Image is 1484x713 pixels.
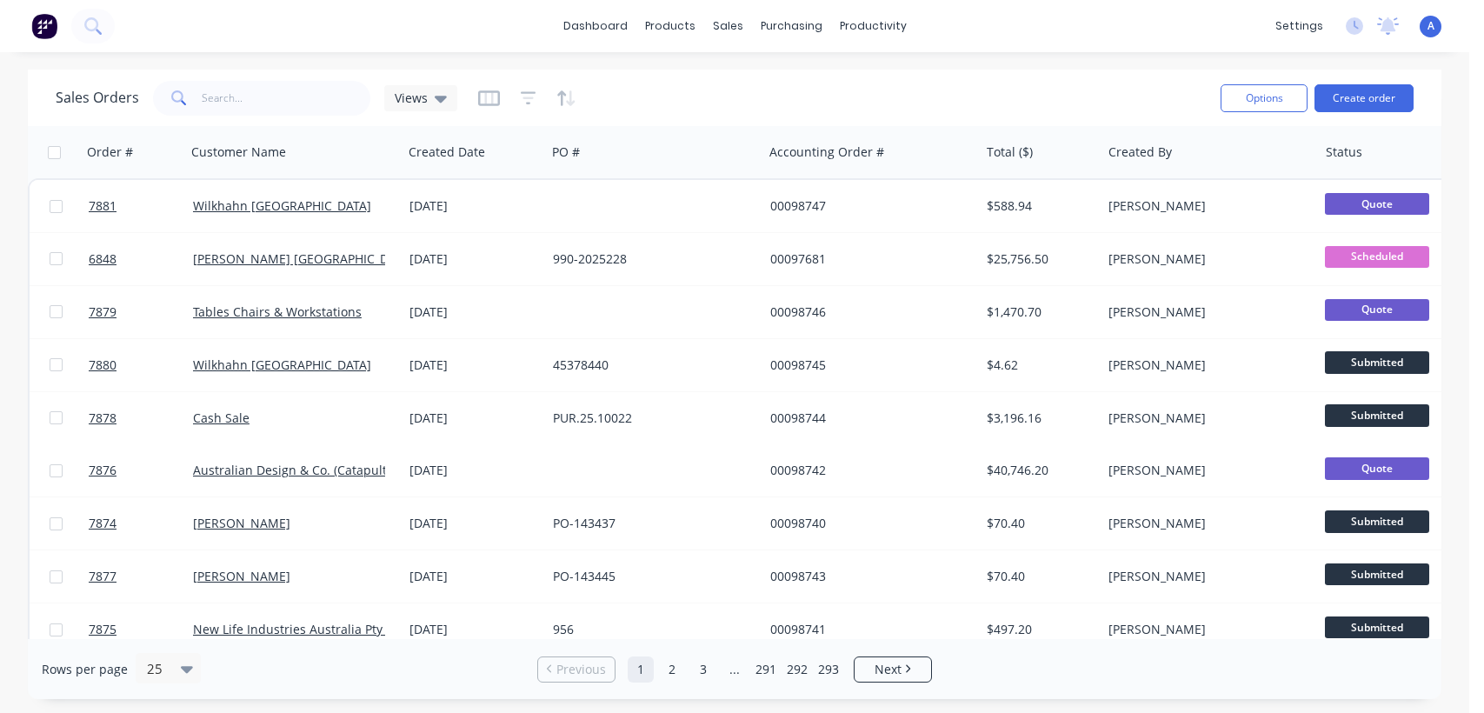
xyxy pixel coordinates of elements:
[1325,193,1429,215] span: Quote
[722,656,748,683] a: Jump forward
[770,356,963,374] div: 00098745
[1325,351,1429,373] span: Submitted
[395,89,428,107] span: Views
[690,656,716,683] a: Page 3
[89,286,193,338] a: 7879
[42,661,128,678] span: Rows per page
[409,568,539,585] div: [DATE]
[987,515,1088,532] div: $70.40
[89,233,193,285] a: 6848
[1427,18,1434,34] span: A
[409,410,539,427] div: [DATE]
[193,621,404,637] a: New Life Industries Australia Pty Ltd
[770,515,963,532] div: 00098740
[556,661,606,678] span: Previous
[987,197,1088,215] div: $588.94
[770,250,963,268] div: 00097681
[1325,563,1429,585] span: Submitted
[89,197,116,215] span: 7881
[987,303,1088,321] div: $1,470.70
[553,356,746,374] div: 45378440
[89,462,116,479] span: 7876
[770,410,963,427] div: 00098744
[89,339,193,391] a: 7880
[770,303,963,321] div: 00098746
[987,462,1088,479] div: $40,746.20
[769,143,884,161] div: Accounting Order #
[409,303,539,321] div: [DATE]
[193,410,250,426] a: Cash Sale
[987,410,1088,427] div: $3,196.16
[193,515,290,531] a: [PERSON_NAME]
[89,180,193,232] a: 7881
[1108,197,1301,215] div: [PERSON_NAME]
[1314,84,1414,112] button: Create order
[193,462,390,478] a: Australian Design & Co. (Catapult)
[855,661,931,678] a: Next page
[1325,246,1429,268] span: Scheduled
[89,303,116,321] span: 7879
[409,515,539,532] div: [DATE]
[628,656,654,683] a: Page 1 is your current page
[1108,143,1172,161] div: Created By
[770,568,963,585] div: 00098743
[89,550,193,603] a: 7877
[538,661,615,678] a: Previous page
[530,656,939,683] ul: Pagination
[89,568,116,585] span: 7877
[1108,621,1301,638] div: [PERSON_NAME]
[770,462,963,479] div: 00098742
[987,143,1033,161] div: Total ($)
[1108,515,1301,532] div: [PERSON_NAME]
[1326,143,1362,161] div: Status
[89,497,193,550] a: 7874
[409,621,539,638] div: [DATE]
[987,568,1088,585] div: $70.40
[89,621,116,638] span: 7875
[553,568,746,585] div: PO-143445
[752,13,831,39] div: purchasing
[193,356,371,373] a: Wilkhahn [GEOGRAPHIC_DATA]
[987,356,1088,374] div: $4.62
[1325,510,1429,532] span: Submitted
[770,197,963,215] div: 00098747
[56,90,139,106] h1: Sales Orders
[553,621,746,638] div: 956
[409,197,539,215] div: [DATE]
[89,356,116,374] span: 7880
[1325,457,1429,479] span: Quote
[89,444,193,496] a: 7876
[409,462,539,479] div: [DATE]
[202,81,371,116] input: Search...
[553,410,746,427] div: PUR.25.10022
[1108,250,1301,268] div: [PERSON_NAME]
[1108,462,1301,479] div: [PERSON_NAME]
[1221,84,1308,112] button: Options
[753,656,779,683] a: Page 291
[409,356,539,374] div: [DATE]
[1108,356,1301,374] div: [PERSON_NAME]
[89,515,116,532] span: 7874
[89,410,116,427] span: 7878
[1108,568,1301,585] div: [PERSON_NAME]
[784,656,810,683] a: Page 292
[553,515,746,532] div: PO-143437
[1267,13,1332,39] div: settings
[1325,404,1429,426] span: Submitted
[1325,299,1429,321] span: Quote
[636,13,704,39] div: products
[89,250,116,268] span: 6848
[770,621,963,638] div: 00098741
[552,143,580,161] div: PO #
[193,303,362,320] a: Tables Chairs & Workstations
[31,13,57,39] img: Factory
[553,250,746,268] div: 990-2025228
[191,143,286,161] div: Customer Name
[704,13,752,39] div: sales
[409,250,539,268] div: [DATE]
[89,392,193,444] a: 7878
[815,656,842,683] a: Page 293
[193,197,371,214] a: Wilkhahn [GEOGRAPHIC_DATA]
[987,250,1088,268] div: $25,756.50
[193,568,290,584] a: [PERSON_NAME]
